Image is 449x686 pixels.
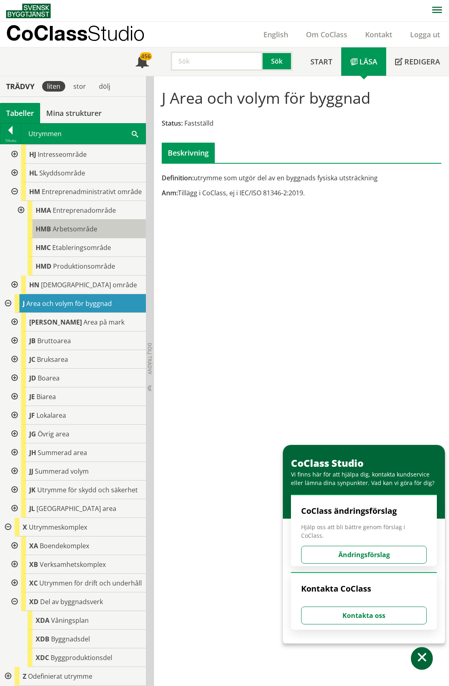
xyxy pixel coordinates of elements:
span: Produktionsområde [53,262,115,271]
div: Utrymmen [21,124,145,144]
span: Etableringsområde [52,243,111,252]
span: Studio [88,21,145,45]
span: Anm: [162,188,178,197]
div: Tillägg i CoClass, ej i IEC/ISO 81346-2:2019. [162,188,442,197]
a: Mina strukturer [40,103,108,123]
input: Sök [171,51,263,71]
a: Om CoClass [297,30,356,39]
span: Byggnadsdel [51,635,90,643]
span: Bruttoarea [37,336,71,345]
span: JH [29,448,36,457]
span: [DEMOGRAPHIC_DATA] område [41,280,137,289]
span: Våningsplan [51,616,89,625]
span: Sök i tabellen [132,129,138,138]
span: J [23,299,25,308]
span: JK [29,485,36,494]
span: Summerad area [38,448,87,457]
span: JF [29,411,35,420]
span: HN [29,280,39,289]
button: Sök [263,51,293,71]
span: Arbetsområde [53,224,97,233]
a: 456 [127,47,158,76]
div: utrymme som utgör del av en byggnads fysiska utsträckning [162,173,442,182]
div: Tillbaka [0,137,21,144]
span: JL [29,504,35,513]
span: HMA [36,206,51,215]
span: Utrymmeskomplex [29,523,87,532]
a: Redigera [386,47,449,76]
div: 456 [140,52,152,60]
a: English [254,30,297,39]
span: HM [29,187,40,196]
span: Dölj trädvy [146,343,153,374]
h4: CoClass ändringsförslag [301,506,427,516]
span: Boarea [38,374,60,383]
div: Beskrivning [162,143,215,163]
a: Kontakta oss [301,611,427,620]
span: XDC [36,653,49,662]
h4: Kontakta CoClass [301,583,427,594]
span: HMC [36,243,51,252]
div: stor [68,81,91,92]
span: Entreprenadområde [53,206,116,215]
span: [GEOGRAPHIC_DATA] area [36,504,116,513]
span: [PERSON_NAME] [29,318,82,327]
span: Biarea [36,392,56,401]
span: Status: [162,119,183,128]
span: Verksamhetskomplex [40,560,106,569]
span: HMB [36,224,51,233]
span: XDB [36,635,49,643]
span: Del av byggnadsverk [40,597,103,606]
a: Start [301,47,341,76]
a: Kontakt [356,30,401,39]
span: Entreprenadministrativt område [42,187,142,196]
span: JG [29,430,36,438]
a: Läsa [341,47,386,76]
button: Ändringsförslag [301,546,427,564]
span: Start [310,57,332,66]
span: XC [29,579,38,588]
span: Intresseområde [38,150,87,159]
span: Lokalarea [36,411,66,420]
span: XDA [36,616,49,625]
span: Utrymmen för drift och underhåll [39,579,142,588]
span: Z [23,672,26,681]
span: HL [29,169,38,177]
span: Skyddsområde [39,169,85,177]
span: XA [29,541,38,550]
span: X [23,523,27,532]
span: XD [29,597,38,606]
span: Summerad volym [35,467,89,476]
span: Odefinierat utrymme [28,672,92,681]
span: HMD [36,262,51,271]
div: liten [42,81,65,92]
span: Boendekomplex [40,541,89,550]
div: Vi finns här för att hjälpa dig, kontakta kundservice eller lämna dina synpunkter. Vad kan vi gör... [291,470,441,487]
span: JB [29,336,36,345]
span: Läsa [359,57,377,66]
div: Trädvy [2,82,39,91]
span: Hjälp oss att bli bättre genom förslag i CoClass. [301,523,427,540]
span: JC [29,355,35,364]
a: CoClassStudio [6,22,162,47]
button: Kontakta oss [301,607,427,624]
span: Byggproduktionsdel [51,653,112,662]
div: dölj [94,81,115,92]
span: Fastställd [184,119,214,128]
span: Utrymme för skydd och säkerhet [37,485,138,494]
p: CoClass [6,28,145,38]
span: JE [29,392,35,401]
span: JJ [29,467,33,476]
span: XB [29,560,38,569]
span: CoClass Studio [291,456,363,470]
span: HJ [29,150,36,159]
span: Notifikationer [136,56,149,69]
span: Definition: [162,173,194,182]
span: Area på mark [83,318,124,327]
img: Svensk Byggtjänst [6,4,51,18]
h1: J Area och volym för byggnad [162,89,370,107]
span: Area och volym för byggnad [26,299,112,308]
span: JD [29,374,36,383]
a: Logga ut [401,30,449,39]
span: Redigera [404,57,440,66]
